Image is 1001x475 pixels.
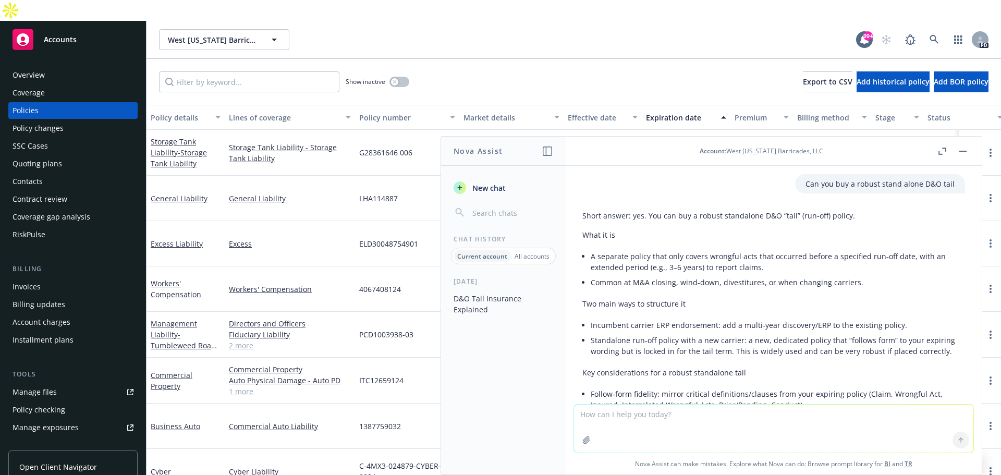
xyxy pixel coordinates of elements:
span: Open Client Navigator [19,461,97,472]
p: Can you buy a robust stand alone D&O tail [805,178,955,189]
div: Installment plans [13,332,74,348]
div: Effective date [568,112,626,123]
span: Show inactive [346,77,385,86]
div: Stage [875,112,908,123]
button: Export to CSV [803,71,852,92]
a: Manage files [8,384,138,400]
div: Billing [8,264,138,274]
a: General Liability [229,193,351,204]
div: Tools [8,369,138,380]
input: Filter by keyword... [159,71,339,92]
div: Account charges [13,314,70,331]
div: Expiration date [646,112,715,123]
span: Accounts [44,35,77,44]
span: Account [700,147,725,155]
span: Nova Assist can make mistakes. Explore what Nova can do: Browse prompt library for and [570,453,978,474]
a: more [984,374,997,387]
button: Expiration date [642,105,730,130]
a: Search [924,29,945,50]
p: All accounts [515,252,550,261]
a: 1 more [229,386,351,397]
button: Policy details [147,105,225,130]
a: Excess [229,238,351,249]
li: A separate policy that only covers wrongful acts that occurred before a specified run‑off date, w... [591,249,965,275]
a: more [984,237,997,250]
span: Add historical policy [857,77,930,87]
a: Coverage [8,84,138,101]
a: Auto Physical Damage - Auto PD [229,375,351,386]
a: Installment plans [8,332,138,348]
a: Manage certificates [8,437,138,454]
div: Contract review [13,191,67,208]
li: Common at M&A closing, wind‑down, divestitures, or when changing carriers. [591,275,965,290]
p: Two main ways to structure it [582,298,965,309]
div: Manage files [13,384,57,400]
a: Excess Liability [151,239,203,249]
button: D&O Tail Insurance Explained [449,290,557,318]
div: : West [US_STATE] Barricades, LLC [700,147,823,155]
a: General Liability [151,193,207,203]
div: Coverage [13,84,45,101]
a: more [984,192,997,204]
a: Switch app [948,29,969,50]
a: Policy checking [8,401,138,418]
a: Storage Tank Liability - Storage Tank Liability [229,142,351,164]
a: Accounts [8,25,138,54]
a: Policy changes [8,120,138,137]
a: Policies [8,102,138,119]
span: G28361646 006 [359,147,412,158]
button: Market details [459,105,564,130]
a: Contacts [8,173,138,190]
div: Lines of coverage [229,112,339,123]
div: SSC Cases [13,138,48,154]
p: What it is [582,229,965,240]
a: Commercial Property [229,364,351,375]
button: New chat [449,178,557,197]
p: Current account [457,252,507,261]
a: Storage Tank Liability [151,137,207,168]
a: Directors and Officers [229,318,351,329]
div: Status [927,112,991,123]
div: Policy changes [13,120,64,137]
div: Billing updates [13,296,65,313]
div: Overview [13,67,45,83]
span: 1387759032 [359,421,401,432]
div: Premium [735,112,777,123]
input: Search chats [470,205,553,220]
a: Report a Bug [900,29,921,50]
span: 4067408124 [359,284,401,295]
button: Billing method [793,105,871,130]
a: Quoting plans [8,155,138,172]
button: Policy number [355,105,459,130]
a: Business Auto [151,421,200,431]
div: Contacts [13,173,43,190]
span: PCD1003938-03 [359,329,413,340]
span: Export to CSV [803,77,852,87]
a: Commercial Property [151,370,192,391]
a: Workers' Compensation [229,284,351,295]
div: Manage exposures [13,419,79,436]
a: more [984,328,997,341]
span: LHA114887 [359,193,398,204]
a: Commercial Auto Liability [229,421,351,432]
a: Billing updates [8,296,138,313]
span: - Storage Tank Liability [151,148,207,168]
a: more [984,283,997,295]
div: Policy details [151,112,209,123]
a: Start snowing [876,29,897,50]
div: [DATE] [441,277,566,286]
p: Short answer: yes. You can buy a robust standalone D&O “tail” (run‑off) policy. [582,210,965,221]
a: Manage exposures [8,419,138,436]
a: Account charges [8,314,138,331]
button: West [US_STATE] Barricades, LLC [159,29,289,50]
button: Add BOR policy [934,71,988,92]
a: Management Liability [151,319,216,361]
div: RiskPulse [13,226,45,243]
div: Quoting plans [13,155,62,172]
a: Overview [8,67,138,83]
a: TR [905,459,912,468]
a: 2 more [229,340,351,351]
a: more [984,420,997,432]
button: Premium [730,105,793,130]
